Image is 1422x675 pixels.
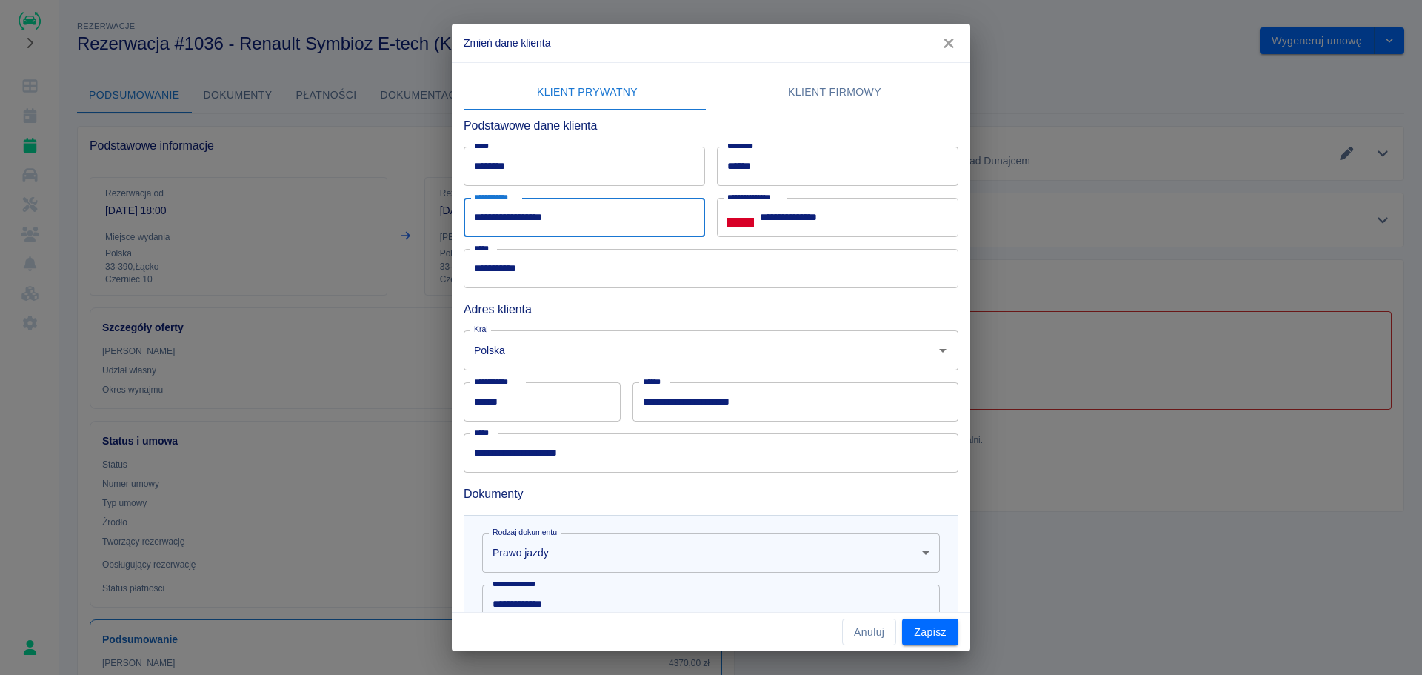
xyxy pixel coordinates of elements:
button: Klient prywatny [464,75,711,110]
div: lab API tabs example [464,75,958,110]
h6: Dokumenty [464,485,958,503]
h6: Podstawowe dane klienta [464,116,958,135]
label: Kraj [474,324,488,335]
button: Zapisz [902,619,958,646]
button: Anuluj [842,619,896,646]
button: Otwórz [932,340,953,361]
label: Rodzaj dokumentu [493,527,557,538]
button: Select country [727,207,754,229]
h2: Zmień dane klienta [452,24,970,62]
button: Klient firmowy [711,75,958,110]
div: Prawo jazdy [482,533,940,573]
h6: Adres klienta [464,300,958,319]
